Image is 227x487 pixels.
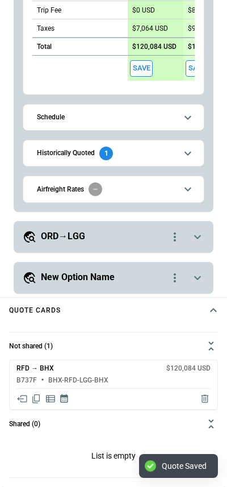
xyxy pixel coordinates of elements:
p: $800 USD [188,6,218,15]
h6: RFD → BHX [16,365,54,372]
span: Save this aircraft quote and copy details to clipboard [130,60,153,77]
span: Save this aircraft quote and copy details to clipboard [186,60,208,77]
button: New Option Namequote-option-actions [23,271,204,285]
p: $9,591 USD [188,24,224,33]
div: Quote Saved [162,461,207,471]
h6: $120,084 USD [166,365,211,372]
p: Taxes [37,24,54,34]
span: Display quote schedule [59,393,69,405]
p: $120,084 USD [132,43,176,51]
h6: Schedule [37,114,65,121]
h6: Historically Quoted [37,149,95,157]
button: Historically Quoted1 [32,140,195,166]
span: Copy quote content [31,393,42,405]
h5: New Option Name [41,271,115,284]
button: Save [186,60,208,77]
button: Airfreight Rates [32,176,195,202]
p: Trip Fee [37,6,61,15]
span: Display detailed quote content [45,393,56,405]
p: List is empty [9,438,218,477]
h6: Total [37,43,52,51]
h6: Shared (0) [9,421,40,428]
h6: B737F [16,377,37,384]
p: $0 USD [132,6,155,15]
button: Schedule [32,105,195,130]
button: Not shared (1) [9,332,218,360]
p: $7,064 USD [132,24,168,33]
span: Share quote in email [16,393,28,405]
h6: BHX-RFD-LGG-BHX [48,377,108,384]
div: quote-option-actions [168,230,182,244]
div: 1 [99,147,113,160]
h4: Quote cards [9,308,61,313]
h6: Airfreight Rates [37,186,84,193]
button: Shared (0) [9,410,218,438]
button: Save [130,60,153,77]
span: Delete quote [199,393,211,405]
h5: ORD→LGG [41,230,85,243]
button: ORD→LGGquote-option-actions [23,230,204,244]
div: quote-option-actions [168,271,182,285]
h6: Not shared (1) [9,343,53,350]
